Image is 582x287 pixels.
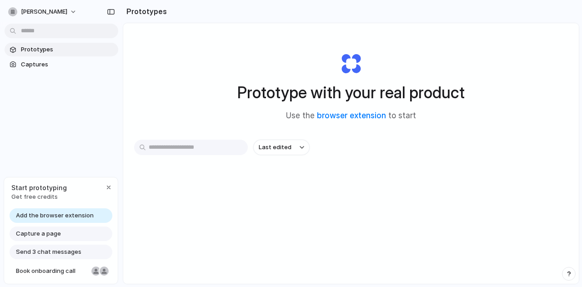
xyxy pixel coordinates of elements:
[5,58,118,71] a: Captures
[21,60,115,69] span: Captures
[237,81,465,105] h1: Prototype with your real product
[21,45,115,54] span: Prototypes
[5,43,118,56] a: Prototypes
[10,264,112,278] a: Book onboarding call
[123,6,167,17] h2: Prototypes
[90,266,101,277] div: Nicole Kubica
[16,267,88,276] span: Book onboarding call
[253,140,310,155] button: Last edited
[10,208,112,223] a: Add the browser extension
[16,211,94,220] span: Add the browser extension
[16,247,81,257] span: Send 3 chat messages
[21,7,67,16] span: [PERSON_NAME]
[259,143,291,152] span: Last edited
[286,110,416,122] span: Use the to start
[5,5,81,19] button: [PERSON_NAME]
[11,183,67,192] span: Start prototyping
[11,192,67,201] span: Get free credits
[16,229,61,238] span: Capture a page
[99,266,110,277] div: Christian Iacullo
[317,111,386,120] a: browser extension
